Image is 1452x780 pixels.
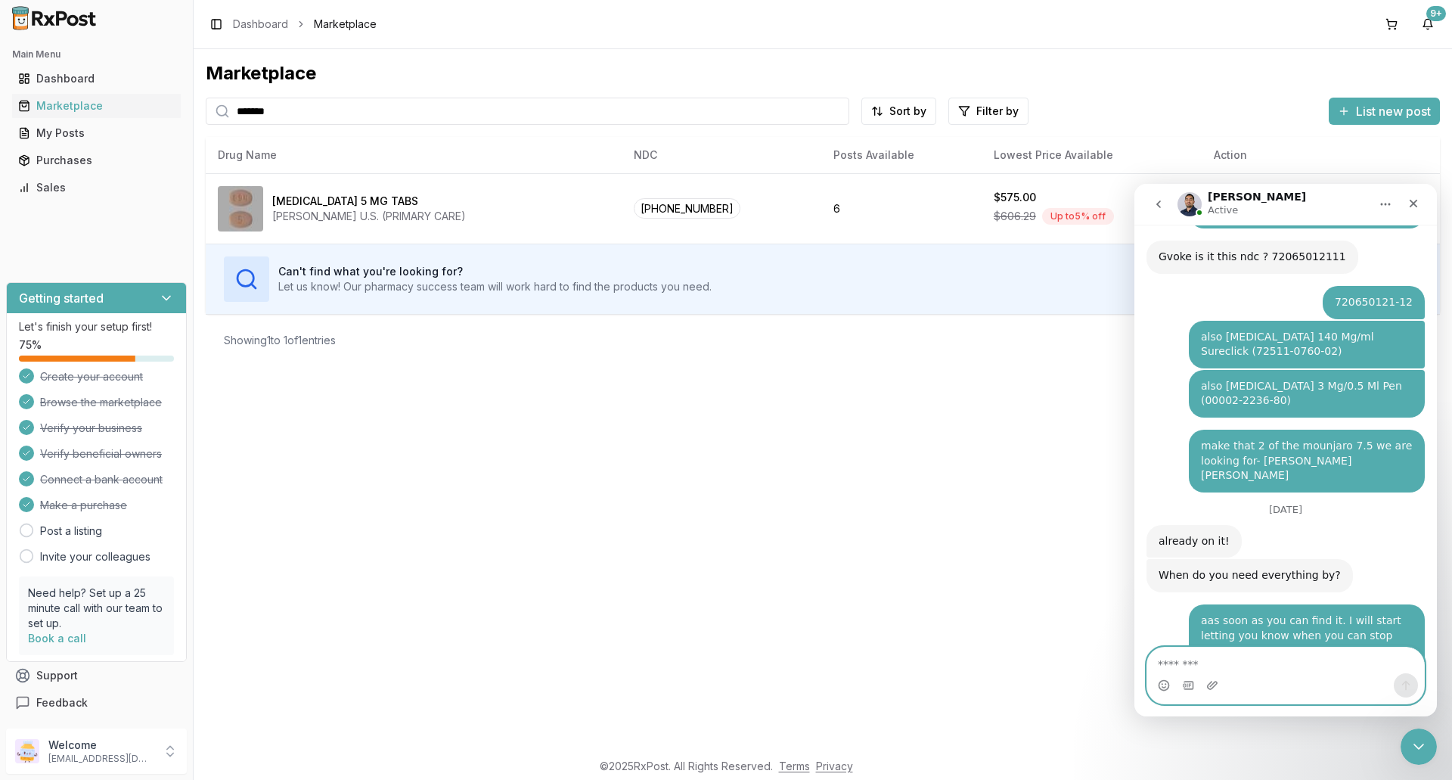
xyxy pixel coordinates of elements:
[206,61,1440,85] div: Marketplace
[889,104,926,119] span: Sort by
[278,279,712,294] p: Let us know! Our pharmacy success team will work hard to find the products you need.
[48,753,154,765] p: [EMAIL_ADDRESS][DOMAIN_NAME]
[40,421,142,436] span: Verify your business
[12,92,181,120] a: Marketplace
[40,395,162,410] span: Browse the marketplace
[278,264,712,279] h3: Can't find what you're looking for?
[40,472,163,487] span: Connect a bank account
[272,209,466,224] div: [PERSON_NAME] U.S. (PRIMARY CARE)
[206,137,622,173] th: Drug Name
[1426,6,1446,21] div: 9+
[1202,137,1440,173] th: Action
[994,190,1036,205] div: $575.00
[15,739,39,763] img: User avatar
[1134,184,1437,716] iframe: Intercom live chat
[1401,729,1437,765] iframe: Intercom live chat
[233,17,288,32] a: Dashboard
[1329,98,1440,125] button: List new post
[18,98,175,113] div: Marketplace
[6,6,103,30] img: RxPost Logo
[821,173,982,244] td: 6
[272,194,418,209] div: [MEDICAL_DATA] 5 MG TABS
[28,632,86,645] a: Book a call
[40,369,143,384] span: Create your account
[19,337,42,353] span: 75 %
[224,333,336,348] div: Showing 1 to 1 of 1 entries
[218,186,263,232] img: Eliquis 5 MG TABS
[40,498,127,513] span: Make a purchase
[816,760,853,772] a: Privacy
[314,17,377,32] span: Marketplace
[12,48,181,61] h2: Main Menu
[36,695,88,710] span: Feedback
[19,319,174,334] p: Let's finish your setup first!
[18,153,175,168] div: Purchases
[634,198,740,219] span: [PHONE_NUMBER]
[1416,12,1440,36] button: 9+
[821,137,982,173] th: Posts Available
[12,147,181,174] a: Purchases
[1042,208,1114,225] div: Up to 5 % off
[18,71,175,86] div: Dashboard
[40,549,150,564] a: Invite your colleagues
[6,148,187,172] button: Purchases
[48,738,154,753] p: Welcome
[12,120,181,147] a: My Posts
[6,689,187,716] button: Feedback
[6,67,187,91] button: Dashboard
[779,760,810,772] a: Terms
[28,586,165,631] p: Need help? Set up a 25 minute call with our team to set up.
[976,104,1019,119] span: Filter by
[40,524,102,539] a: Post a listing
[1329,105,1440,120] a: List new post
[233,17,377,32] nav: breadcrumb
[18,126,175,141] div: My Posts
[40,446,162,461] span: Verify beneficial owners
[6,662,187,689] button: Support
[12,174,181,201] a: Sales
[948,98,1028,125] button: Filter by
[12,65,181,92] a: Dashboard
[622,137,821,173] th: NDC
[982,137,1202,173] th: Lowest Price Available
[1356,102,1431,120] span: List new post
[19,289,104,307] h3: Getting started
[18,180,175,195] div: Sales
[6,94,187,118] button: Marketplace
[861,98,936,125] button: Sort by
